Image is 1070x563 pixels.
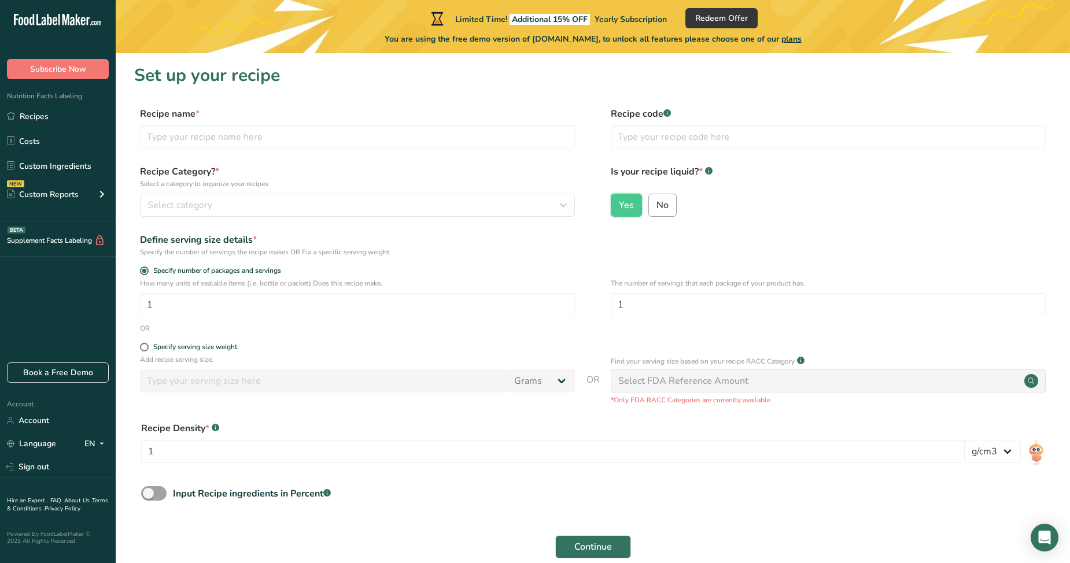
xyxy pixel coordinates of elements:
div: NEW [7,180,24,187]
a: Hire an Expert . [7,497,48,505]
button: Subscribe Now [7,59,109,79]
label: Is your recipe liquid? [611,165,1046,189]
img: ai-bot.1dcbe71.gif [1028,440,1045,466]
div: Define serving size details [140,233,575,247]
p: How many units of sealable items (i.e. bottle or packet) Does this recipe make. [140,278,575,288]
div: Specify the number of servings the recipe makes OR Fix a specific serving weight [140,247,575,257]
label: Recipe code [611,107,1046,121]
div: Recipe Density [141,421,965,435]
div: BETA [8,227,25,234]
span: Yearly Subscription [595,14,667,25]
input: Type your recipe name here [140,125,575,149]
span: Subscribe Now [30,63,86,75]
p: The number of servings that each package of your product has. [611,278,1046,288]
button: Select category [140,194,575,217]
div: Open Intercom Messenger [1031,524,1058,551]
a: Terms & Conditions . [7,497,108,513]
div: OR [140,323,150,334]
p: Find your serving size based on your recipe RACC Category [611,356,795,366]
span: plans [781,34,802,45]
a: Language [7,434,56,454]
a: Book a Free Demo [7,362,109,383]
input: Type your recipe code here [611,125,1046,149]
div: Specify serving size weight [153,343,237,351]
span: Yes [619,199,634,211]
div: Limited Time! [429,12,667,25]
span: No [656,199,669,211]
input: Type your density here [141,440,965,463]
button: Continue [555,535,631,558]
h1: Set up your recipe [134,62,1051,88]
span: Specify number of packages and servings [149,266,281,275]
span: Redeem Offer [695,12,748,24]
span: Additional 15% OFF [510,14,590,25]
label: Recipe name [140,107,575,121]
p: Select a category to organize your recipes [140,179,575,189]
div: Custom Reports [7,188,79,201]
span: You are using the free demo version of [DOMAIN_NAME], to unlock all features please choose one of... [385,33,802,45]
label: Recipe Category? [140,165,575,189]
p: *Only FDA RACC Categories are currently available [611,395,1046,405]
div: Powered By FoodLabelMaker © 2025 All Rights Reserved [7,531,109,545]
span: Select category [147,198,212,212]
span: Continue [574,540,612,554]
a: Privacy Policy [45,505,80,513]
div: EN [84,437,109,451]
a: FAQ . [50,497,64,505]
span: OR [586,373,600,405]
input: Type your serving size here [140,369,507,392]
div: Select FDA Reference Amount [618,374,748,388]
a: About Us . [64,497,92,505]
p: Add recipe serving size. [140,354,575,365]
button: Redeem Offer [685,8,758,28]
div: Input Recipe ingredients in Percent [173,487,331,501]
